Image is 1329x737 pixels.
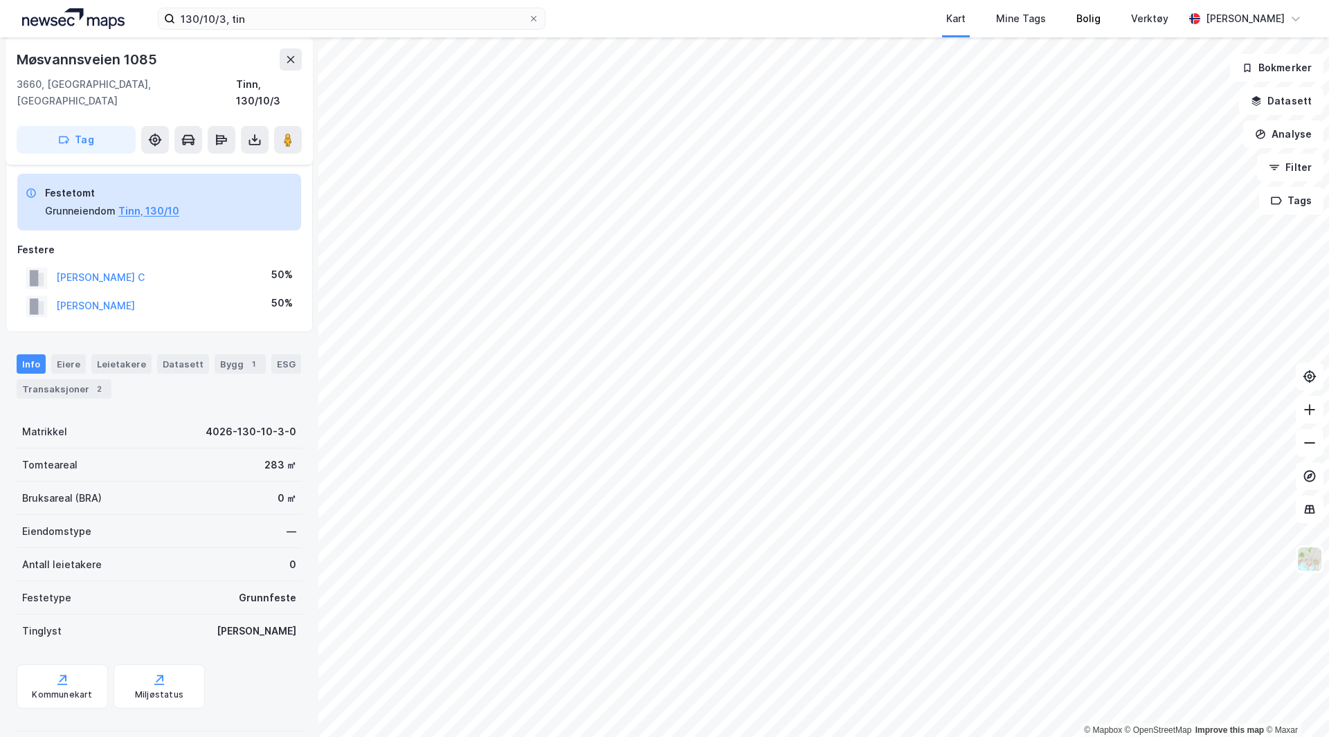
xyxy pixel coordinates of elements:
[217,623,296,639] div: [PERSON_NAME]
[271,295,293,311] div: 50%
[91,354,152,374] div: Leietakere
[271,266,293,283] div: 50%
[17,379,111,399] div: Transaksjoner
[22,523,91,540] div: Eiendomstype
[946,10,966,27] div: Kart
[1084,725,1122,735] a: Mapbox
[236,76,302,109] div: Tinn, 130/10/3
[17,354,46,374] div: Info
[1243,120,1323,148] button: Analyse
[1195,725,1264,735] a: Improve this map
[287,523,296,540] div: —
[51,354,86,374] div: Eiere
[271,354,301,374] div: ESG
[246,357,260,371] div: 1
[1257,154,1323,181] button: Filter
[175,8,528,29] input: Søk på adresse, matrikkel, gårdeiere, leietakere eller personer
[17,242,301,258] div: Festere
[17,76,236,109] div: 3660, [GEOGRAPHIC_DATA], [GEOGRAPHIC_DATA]
[157,354,209,374] div: Datasett
[17,48,159,71] div: Møsvannsveien 1085
[32,689,92,700] div: Kommunekart
[118,203,179,219] button: Tinn, 130/10
[264,457,296,473] div: 283 ㎡
[1230,54,1323,82] button: Bokmerker
[22,8,125,29] img: logo.a4113a55bc3d86da70a041830d287a7e.svg
[278,490,296,507] div: 0 ㎡
[289,556,296,573] div: 0
[22,490,102,507] div: Bruksareal (BRA)
[996,10,1046,27] div: Mine Tags
[22,556,102,573] div: Antall leietakere
[22,623,62,639] div: Tinglyst
[1239,87,1323,115] button: Datasett
[215,354,266,374] div: Bygg
[17,126,136,154] button: Tag
[1131,10,1168,27] div: Verktøy
[22,590,71,606] div: Festetype
[1260,671,1329,737] iframe: Chat Widget
[1125,725,1192,735] a: OpenStreetMap
[1296,546,1323,572] img: Z
[22,457,78,473] div: Tomteareal
[1076,10,1101,27] div: Bolig
[1260,671,1329,737] div: Kontrollprogram for chat
[1206,10,1285,27] div: [PERSON_NAME]
[135,689,183,700] div: Miljøstatus
[206,424,296,440] div: 4026-130-10-3-0
[239,590,296,606] div: Grunnfeste
[45,203,116,219] div: Grunneiendom
[45,185,179,201] div: Festetomt
[92,382,106,396] div: 2
[1259,187,1323,215] button: Tags
[22,424,67,440] div: Matrikkel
